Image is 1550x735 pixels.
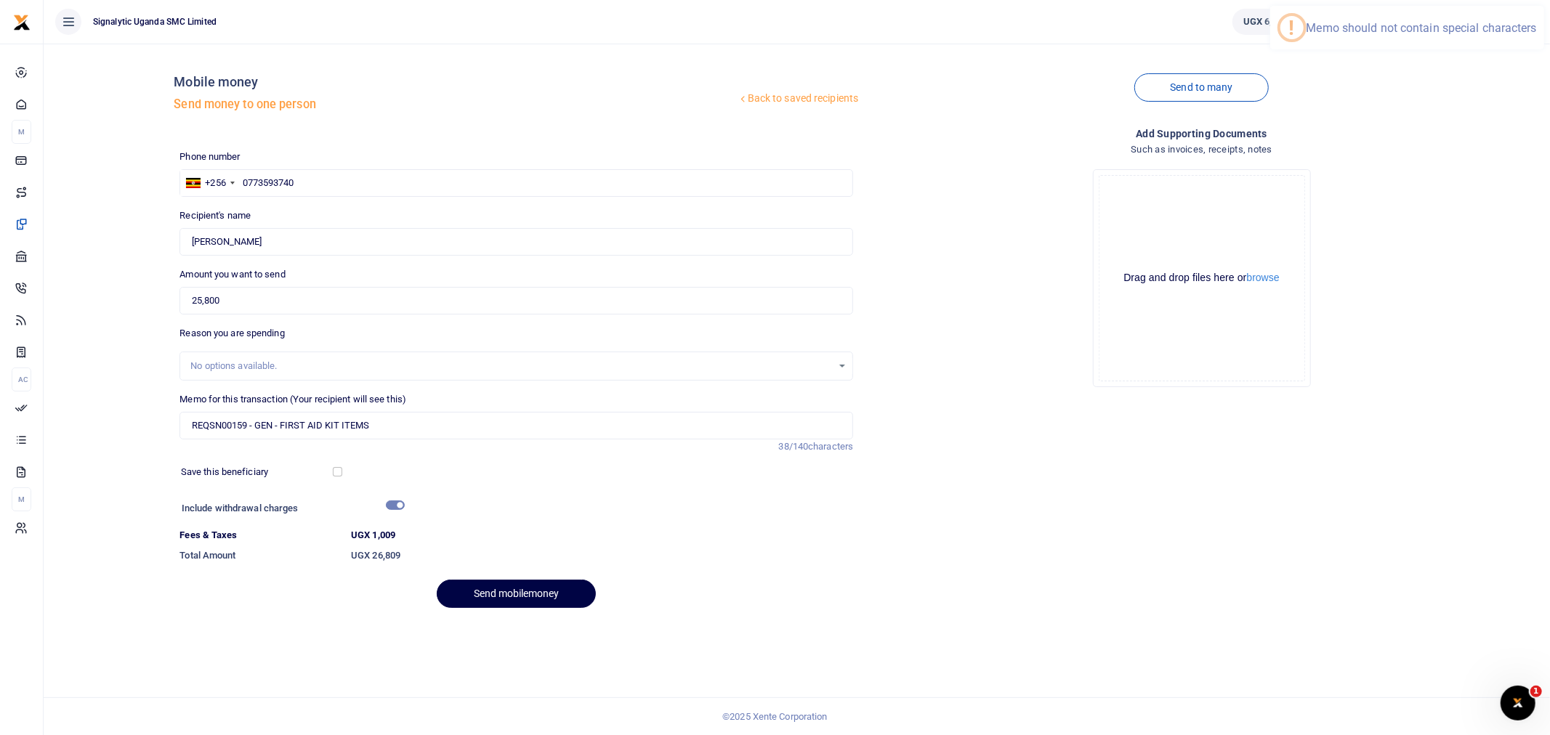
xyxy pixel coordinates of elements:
li: Ac [12,367,31,391]
label: Reason you are spending [179,326,284,341]
h5: Send money to one person [174,97,736,112]
div: No options available. [190,359,832,373]
li: M [12,120,31,144]
span: characters [808,441,853,452]
input: Enter phone number [179,169,853,197]
label: Save this beneficiary [181,465,268,479]
label: Amount you want to send [179,267,285,282]
button: Send mobilemoney [437,580,596,608]
h6: Total Amount [179,550,339,561]
div: Uganda: +256 [180,170,238,196]
a: UGX 6,190,380 [1232,9,1316,35]
label: Memo for this transaction (Your recipient will see this) [179,392,406,407]
li: Wallet ballance [1227,9,1322,35]
h6: UGX 26,809 [351,550,853,561]
button: browse [1247,272,1280,283]
div: Memo should not contain special characters [1307,21,1537,35]
div: File Uploader [1093,169,1311,387]
span: UGX 6,190,380 [1243,15,1305,29]
h6: Include withdrawal charges [182,503,397,514]
h4: Such as invoices, receipts, notes [865,142,1538,158]
div: +256 [205,176,225,190]
div: Drag and drop files here or [1099,271,1304,285]
label: Recipient's name [179,208,251,223]
input: Loading name... [179,228,853,256]
h4: Add supporting Documents [865,126,1538,142]
img: logo-small [13,14,31,31]
input: UGX [179,287,853,314]
span: 38/140 [779,441,809,452]
input: Enter extra information [179,412,853,439]
a: Send to many [1134,73,1268,102]
label: UGX 1,009 [351,528,395,543]
li: M [12,487,31,511]
span: Signalytic Uganda SMC Limited [87,15,222,28]
iframe: Intercom live chat [1501,686,1535,720]
a: logo-small logo-large logo-large [13,16,31,27]
a: Back to saved recipients [737,86,860,112]
span: 1 [1530,686,1542,697]
dt: Fees & Taxes [174,528,345,543]
label: Phone number [179,150,240,164]
h4: Mobile money [174,74,736,90]
div: ! [1289,16,1295,39]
